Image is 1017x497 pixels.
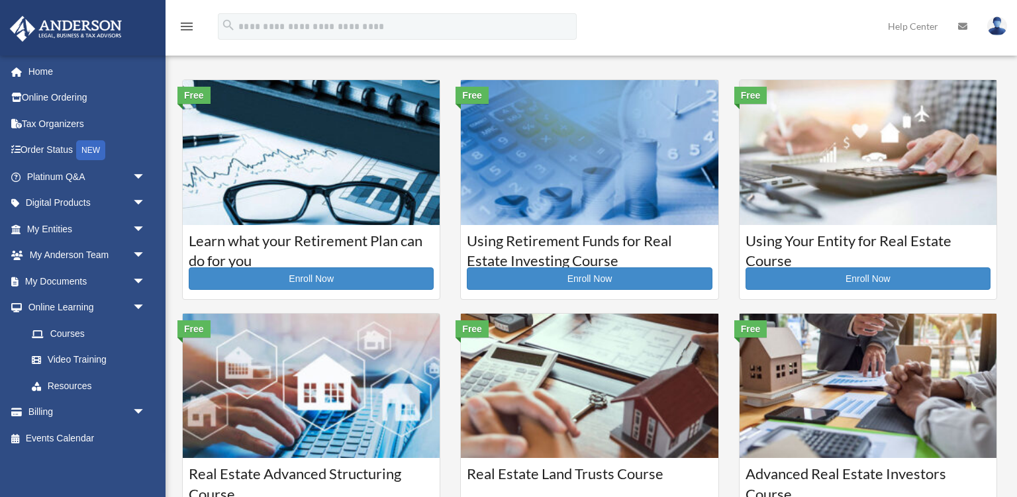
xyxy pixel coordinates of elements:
[9,163,166,190] a: Platinum Q&Aarrow_drop_down
[9,58,166,85] a: Home
[456,320,489,338] div: Free
[746,464,991,497] h3: Advanced Real Estate Investors Course
[179,19,195,34] i: menu
[9,242,166,269] a: My Anderson Teamarrow_drop_down
[9,294,166,321] a: Online Learningarrow_drop_down
[9,216,166,242] a: My Entitiesarrow_drop_down
[9,85,166,111] a: Online Ordering
[19,373,166,399] a: Resources
[19,320,159,347] a: Courses
[132,268,159,295] span: arrow_drop_down
[132,216,159,243] span: arrow_drop_down
[9,137,166,164] a: Order StatusNEW
[734,87,767,104] div: Free
[189,267,434,290] a: Enroll Now
[189,231,434,264] h3: Learn what your Retirement Plan can do for you
[76,140,105,160] div: NEW
[467,464,712,497] h3: Real Estate Land Trusts Course
[9,399,166,426] a: Billingarrow_drop_down
[179,23,195,34] a: menu
[987,17,1007,36] img: User Pic
[9,268,166,294] a: My Documentsarrow_drop_down
[9,190,166,216] a: Digital Productsarrow_drop_down
[456,87,489,104] div: Free
[734,320,767,338] div: Free
[177,87,211,104] div: Free
[132,163,159,191] span: arrow_drop_down
[9,111,166,137] a: Tax Organizers
[132,294,159,322] span: arrow_drop_down
[467,267,712,290] a: Enroll Now
[177,320,211,338] div: Free
[189,464,434,497] h3: Real Estate Advanced Structuring Course
[746,231,991,264] h3: Using Your Entity for Real Estate Course
[746,267,991,290] a: Enroll Now
[467,231,712,264] h3: Using Retirement Funds for Real Estate Investing Course
[132,242,159,269] span: arrow_drop_down
[9,425,166,451] a: Events Calendar
[132,399,159,426] span: arrow_drop_down
[221,18,236,32] i: search
[132,190,159,217] span: arrow_drop_down
[19,347,166,373] a: Video Training
[6,16,126,42] img: Anderson Advisors Platinum Portal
